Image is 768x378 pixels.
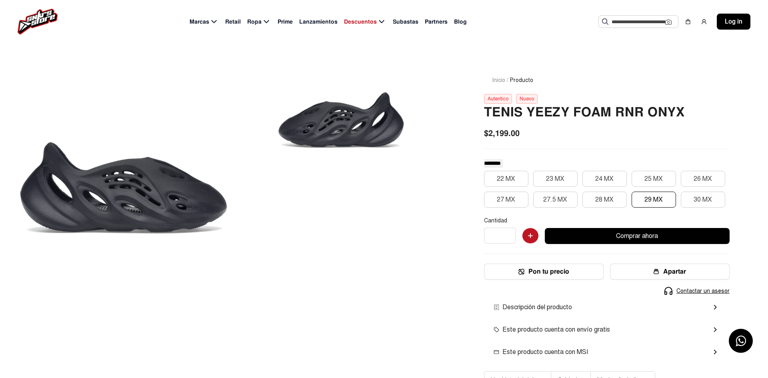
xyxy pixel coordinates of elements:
img: msi [494,349,499,355]
mat-icon: chevron_right [710,302,720,312]
mat-icon: chevron_right [710,325,720,334]
button: Pon tu precio [484,264,604,280]
img: wallet-05.png [653,268,659,275]
button: 30 MX [681,192,725,208]
span: Retail [225,18,241,26]
div: Autentico [484,94,512,104]
img: envio [494,304,499,310]
button: 29 MX [632,192,676,208]
span: / [507,76,508,84]
p: Cantidad [484,217,730,224]
span: Ropa [247,18,262,26]
button: 27 MX [484,192,528,208]
span: $2,199.00 [484,127,520,139]
button: Comprar ahora [545,228,730,244]
button: Apartar [610,264,730,280]
button: 24 MX [582,171,627,187]
span: Marcas [190,18,209,26]
button: 22 MX [484,171,528,187]
span: Este producto cuenta con envío gratis [494,325,610,334]
img: shopping [685,18,691,25]
h2: TENIS YEEZY FOAM RNR ONYX [484,104,730,121]
img: logo [18,9,58,34]
span: Contactar un asesor [676,287,730,295]
mat-icon: chevron_right [710,347,720,357]
span: Descripción del producto [494,302,572,312]
button: 28 MX [582,192,627,208]
span: Blog [454,18,467,26]
button: 27.5 MX [533,192,578,208]
button: 23 MX [533,171,578,187]
span: Lanzamientos [299,18,338,26]
a: Inicio [492,77,505,84]
span: Prime [278,18,293,26]
img: Agregar al carrito [522,228,538,244]
span: Partners [425,18,448,26]
span: Subastas [393,18,418,26]
span: Descuentos [344,18,377,26]
div: Nuevo [516,94,538,104]
button: 25 MX [632,171,676,187]
img: Cámara [665,19,672,25]
img: envio [494,327,499,332]
img: Buscar [602,18,608,25]
span: Producto [510,76,533,84]
button: 26 MX [681,171,725,187]
span: Log in [725,17,742,26]
span: Este producto cuenta con MSI [494,347,588,357]
img: Icon.png [518,268,524,275]
img: user [701,18,707,25]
